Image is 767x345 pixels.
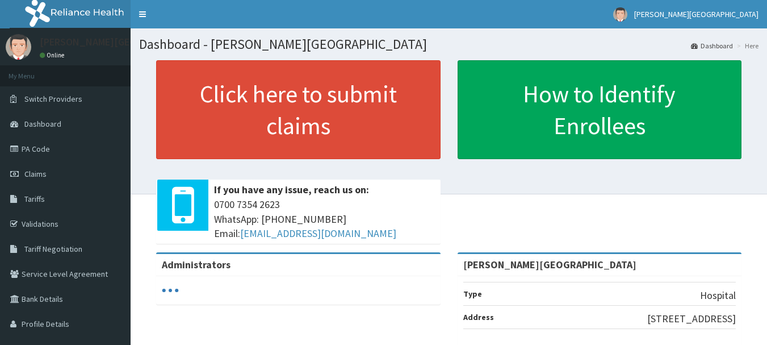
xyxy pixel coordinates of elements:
span: 0700 7354 2623 WhatsApp: [PHONE_NUMBER] Email: [214,197,435,241]
h1: Dashboard - [PERSON_NAME][GEOGRAPHIC_DATA] [139,37,758,52]
span: Tariff Negotiation [24,244,82,254]
strong: [PERSON_NAME][GEOGRAPHIC_DATA] [463,258,636,271]
img: User Image [6,34,31,60]
span: Claims [24,169,47,179]
a: Click here to submit claims [156,60,441,159]
p: [STREET_ADDRESS] [647,311,736,326]
svg: audio-loading [162,282,179,299]
a: Online [40,51,67,59]
span: Dashboard [24,119,61,129]
p: [PERSON_NAME][GEOGRAPHIC_DATA] [40,37,208,47]
img: User Image [613,7,627,22]
a: Dashboard [691,41,733,51]
a: How to Identify Enrollees [458,60,742,159]
b: Address [463,312,494,322]
a: [EMAIL_ADDRESS][DOMAIN_NAME] [240,227,396,240]
span: Switch Providers [24,94,82,104]
b: If you have any issue, reach us on: [214,183,369,196]
span: Tariffs [24,194,45,204]
p: Hospital [700,288,736,303]
li: Here [734,41,758,51]
b: Administrators [162,258,230,271]
span: [PERSON_NAME][GEOGRAPHIC_DATA] [634,9,758,19]
b: Type [463,289,482,299]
